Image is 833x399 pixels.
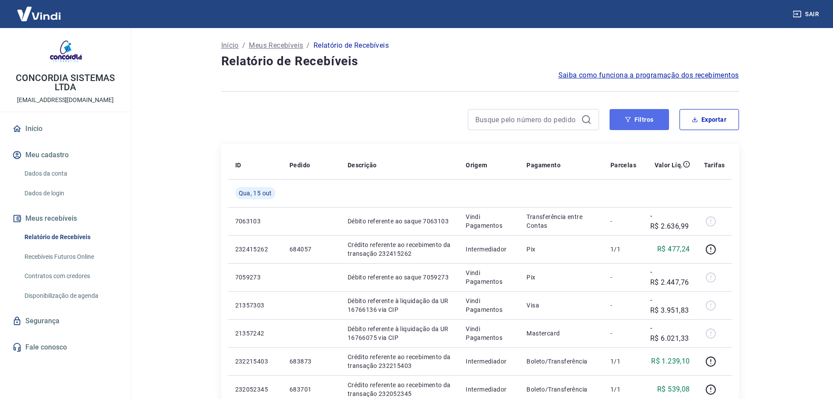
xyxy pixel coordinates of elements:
[610,109,669,130] button: Filtros
[348,217,452,226] p: Débito referente ao saque 7063103
[655,161,683,169] p: Valor Líq.
[10,209,120,228] button: Meus recebíveis
[526,245,596,254] p: Pix
[314,40,389,51] p: Relatório de Recebíveis
[650,295,690,316] p: -R$ 3.951,83
[680,109,739,130] button: Exportar
[610,329,636,338] p: -
[526,357,596,366] p: Boleto/Transferência
[610,357,636,366] p: 1/1
[791,6,823,22] button: Sair
[289,385,334,394] p: 683701
[21,248,120,266] a: Recebíveis Futuros Online
[10,311,120,331] a: Segurança
[235,329,275,338] p: 21357242
[526,273,596,282] p: Pix
[466,325,512,342] p: Vindi Pagamentos
[17,95,114,105] p: [EMAIL_ADDRESS][DOMAIN_NAME]
[610,245,636,254] p: 1/1
[651,356,690,367] p: R$ 1.239,10
[475,113,578,126] input: Busque pelo número do pedido
[289,357,334,366] p: 683873
[21,287,120,305] a: Disponibilização de agenda
[235,245,275,254] p: 232415262
[221,53,739,70] h4: Relatório de Recebíveis
[610,161,636,169] p: Parcelas
[235,273,275,282] p: 7059273
[289,245,334,254] p: 684057
[466,385,512,394] p: Intermediador
[657,384,690,395] p: R$ 539,08
[235,357,275,366] p: 232215403
[610,301,636,310] p: -
[610,385,636,394] p: 1/1
[10,338,120,357] a: Fale conosco
[526,329,596,338] p: Mastercard
[650,211,690,232] p: -R$ 2.636,99
[348,161,377,169] p: Descrição
[235,301,275,310] p: 21357303
[21,228,120,246] a: Relatório de Recebíveis
[21,267,120,285] a: Contratos com credores
[235,217,275,226] p: 7063103
[10,145,120,165] button: Meu cadastro
[526,301,596,310] p: Visa
[348,325,452,342] p: Débito referente à liquidação da UR 16766075 via CIP
[526,161,561,169] p: Pagamento
[466,245,512,254] p: Intermediador
[235,385,275,394] p: 232052345
[242,40,245,51] p: /
[466,268,512,286] p: Vindi Pagamentos
[466,357,512,366] p: Intermediador
[650,323,690,344] p: -R$ 6.021,33
[348,297,452,314] p: Débito referente à liquidação da UR 16766136 via CIP
[610,217,636,226] p: -
[704,161,725,169] p: Tarifas
[10,0,67,27] img: Vindi
[21,165,120,183] a: Dados da conta
[289,161,310,169] p: Pedido
[610,273,636,282] p: -
[526,385,596,394] p: Boleto/Transferência
[348,381,452,398] p: Crédito referente ao recebimento da transação 232052345
[348,240,452,258] p: Crédito referente ao recebimento da transação 232415262
[348,353,452,370] p: Crédito referente ao recebimento da transação 232215403
[7,74,124,92] p: CONCORDIA SISTEMAS LTDA
[657,244,690,254] p: R$ 477,24
[48,35,83,70] img: a68c8fd8-fab5-48c0-8bd6-9edace40e89e.jpeg
[10,119,120,138] a: Início
[307,40,310,51] p: /
[558,70,739,81] a: Saiba como funciona a programação dos recebimentos
[466,161,487,169] p: Origem
[239,189,272,198] span: Qua, 15 out
[526,212,596,230] p: Transferência entre Contas
[466,297,512,314] p: Vindi Pagamentos
[221,40,239,51] a: Início
[348,273,452,282] p: Débito referente ao saque 7059273
[466,212,512,230] p: Vindi Pagamentos
[249,40,303,51] a: Meus Recebíveis
[235,161,241,169] p: ID
[21,184,120,202] a: Dados de login
[650,267,690,288] p: -R$ 2.447,76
